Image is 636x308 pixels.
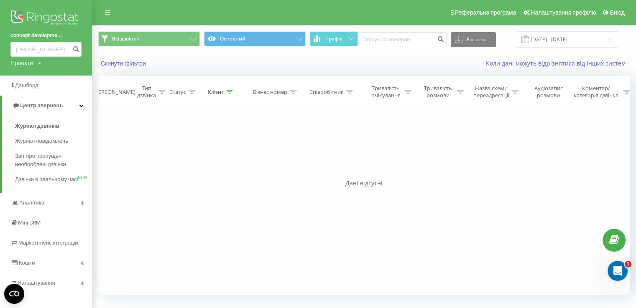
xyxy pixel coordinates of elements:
a: Журнал повідомлень [15,134,92,149]
span: Кошти [19,260,35,266]
span: Аналiтика [19,199,44,206]
a: concept.developme... [10,31,82,40]
span: Налаштування [18,280,55,286]
span: Mini CRM [18,220,41,226]
button: Всі дзвінки [98,31,200,46]
div: Дані відсутні [98,179,630,187]
input: Пошук за номером [358,32,447,47]
a: Журнал дзвінків [15,119,92,134]
button: Експорт [451,32,496,47]
div: Клієнт [208,88,224,96]
span: Реферальна програма [455,9,516,16]
div: Статус [169,88,186,96]
div: Бізнес номер [253,88,287,96]
span: Журнал повідомлень [15,137,68,145]
button: Скинути фільтри [98,60,150,67]
span: 1 [625,261,631,268]
a: Звіт про пропущені необроблені дзвінки [15,149,92,172]
div: Аудіозапис розмови [528,85,569,99]
span: Центр звернень [20,102,63,109]
button: Графік [310,31,358,46]
span: Журнал дзвінків [15,122,59,130]
iframe: Intercom live chat [608,261,628,281]
div: Співробітник [309,88,344,96]
span: Всі дзвінки [112,35,140,42]
div: [PERSON_NAME] [93,88,135,96]
span: Дзвінки в реальному часі [15,175,78,184]
a: Центр звернень [2,96,92,116]
span: Налаштування профілю [531,9,596,16]
button: Open CMP widget [4,284,24,304]
div: Тривалість розмови [421,85,455,99]
a: Коли дані можуть відрізнятися вiд інших систем [486,59,630,67]
div: Тривалість очікування [369,85,402,99]
div: Тип дзвінка [137,85,156,99]
span: Звіт про пропущені необроблені дзвінки [15,152,88,169]
span: Графік [326,36,342,42]
button: Основний [204,31,306,46]
input: Пошук за номером [10,42,82,57]
div: Назва схеми переадресації [473,85,509,99]
a: Дзвінки в реальному часіNEW [15,172,92,187]
span: Маркетплейс інтеграцій [18,240,78,246]
div: Проекти [10,59,33,67]
span: Дашборд [15,82,38,88]
span: Вихід [610,9,625,16]
div: Коментар/категорія дзвінка [572,85,621,99]
img: Ringostat logo [10,8,82,29]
